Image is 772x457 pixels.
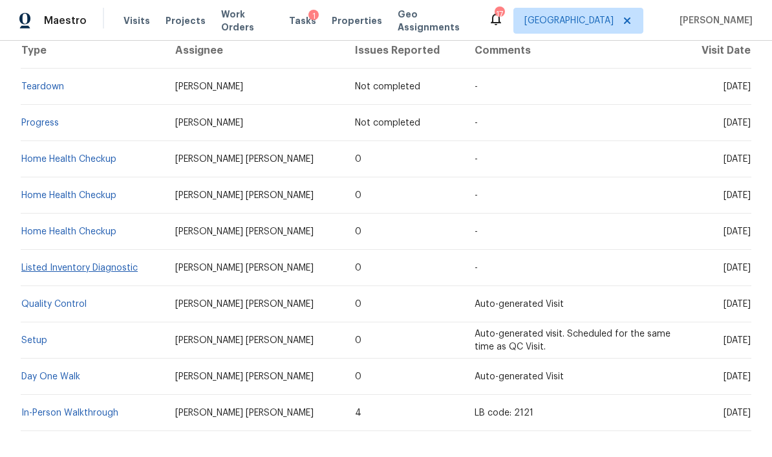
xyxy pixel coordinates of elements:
[175,336,314,345] span: [PERSON_NAME] [PERSON_NAME]
[524,14,614,27] span: [GEOGRAPHIC_DATA]
[308,10,319,23] div: 1
[355,118,420,128] span: Not completed
[724,227,751,236] span: [DATE]
[345,32,464,69] th: Issues Reported
[21,82,64,91] a: Teardown
[398,8,473,34] span: Geo Assignments
[289,16,316,25] span: Tasks
[724,82,751,91] span: [DATE]
[21,408,118,418] a: In-Person Walkthrough
[175,118,243,128] span: [PERSON_NAME]
[475,300,564,309] span: Auto-generated Visit
[724,372,751,381] span: [DATE]
[44,14,87,27] span: Maestro
[475,329,670,351] span: Auto-generated visit. Scheduled for the same time as QC Visit.
[221,8,273,34] span: Work Orders
[355,191,361,200] span: 0
[21,227,116,236] a: Home Health Checkup
[724,408,751,418] span: [DATE]
[21,372,80,381] a: Day One Walk
[21,118,59,128] a: Progress
[21,32,165,69] th: Type
[123,14,150,27] span: Visits
[355,82,420,91] span: Not completed
[21,336,47,345] a: Setup
[724,155,751,164] span: [DATE]
[475,118,478,128] span: -
[175,263,314,273] span: [PERSON_NAME] [PERSON_NAME]
[21,300,87,309] a: Quality Control
[464,32,683,69] th: Comments
[355,300,361,309] span: 0
[175,82,243,91] span: [PERSON_NAME]
[355,155,361,164] span: 0
[475,372,564,381] span: Auto-generated Visit
[475,191,478,200] span: -
[175,227,314,236] span: [PERSON_NAME] [PERSON_NAME]
[724,263,751,273] span: [DATE]
[724,336,751,345] span: [DATE]
[355,336,361,345] span: 0
[355,408,361,418] span: 4
[166,14,206,27] span: Projects
[21,191,116,200] a: Home Health Checkup
[332,14,382,27] span: Properties
[724,118,751,128] span: [DATE]
[475,82,478,91] span: -
[175,372,314,381] span: [PERSON_NAME] [PERSON_NAME]
[674,14,753,27] span: [PERSON_NAME]
[475,227,478,236] span: -
[355,227,361,236] span: 0
[724,191,751,200] span: [DATE]
[355,263,361,273] span: 0
[475,155,478,164] span: -
[475,263,478,273] span: -
[175,408,314,418] span: [PERSON_NAME] [PERSON_NAME]
[175,191,314,200] span: [PERSON_NAME] [PERSON_NAME]
[355,372,361,381] span: 0
[175,155,314,164] span: [PERSON_NAME] [PERSON_NAME]
[165,32,345,69] th: Assignee
[475,408,533,418] span: LB code: 2121
[724,300,751,309] span: [DATE]
[175,300,314,309] span: [PERSON_NAME] [PERSON_NAME]
[683,32,751,69] th: Visit Date
[21,155,116,164] a: Home Health Checkup
[21,263,138,273] a: Listed Inventory Diagnostic
[495,8,504,21] div: 17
